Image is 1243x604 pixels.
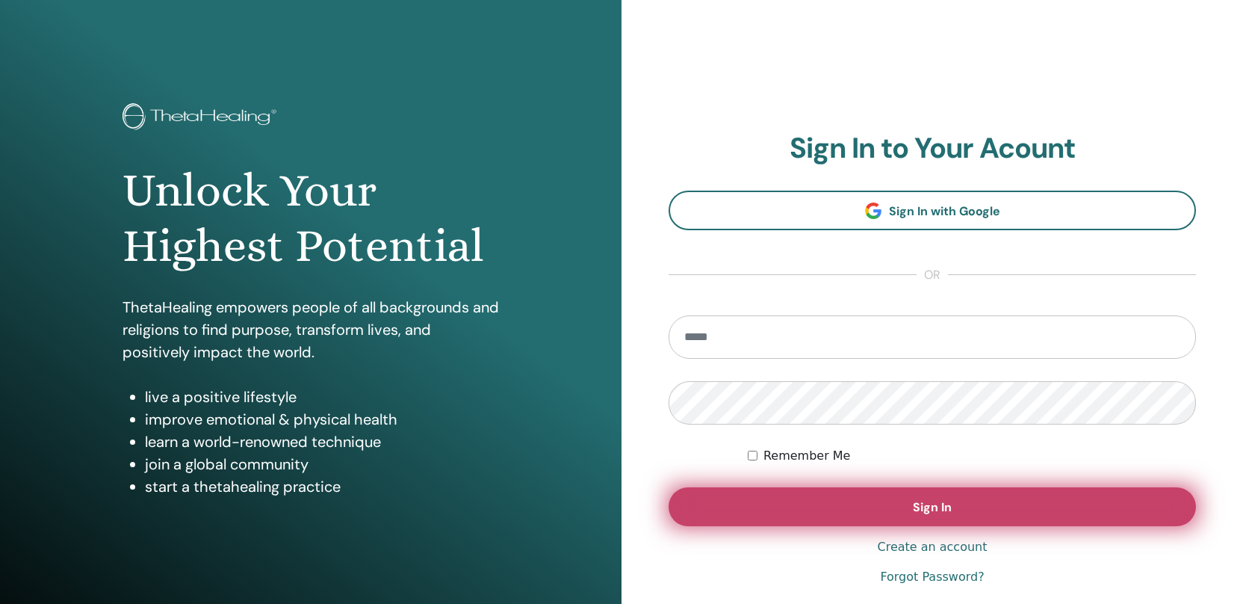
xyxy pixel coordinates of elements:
button: Sign In [669,487,1196,526]
li: learn a world-renowned technique [145,431,500,453]
p: ThetaHealing empowers people of all backgrounds and religions to find purpose, transform lives, a... [123,296,500,363]
li: join a global community [145,453,500,475]
li: start a thetahealing practice [145,475,500,498]
h2: Sign In to Your Acount [669,132,1196,166]
li: live a positive lifestyle [145,386,500,408]
span: Sign In [913,499,952,515]
a: Sign In with Google [669,191,1196,230]
h1: Unlock Your Highest Potential [123,163,500,274]
li: improve emotional & physical health [145,408,500,431]
label: Remember Me [763,447,851,465]
span: Sign In with Google [889,203,1000,219]
a: Forgot Password? [880,568,984,586]
span: or [917,266,948,284]
div: Keep me authenticated indefinitely or until I manually logout [748,447,1196,465]
a: Create an account [877,538,987,556]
